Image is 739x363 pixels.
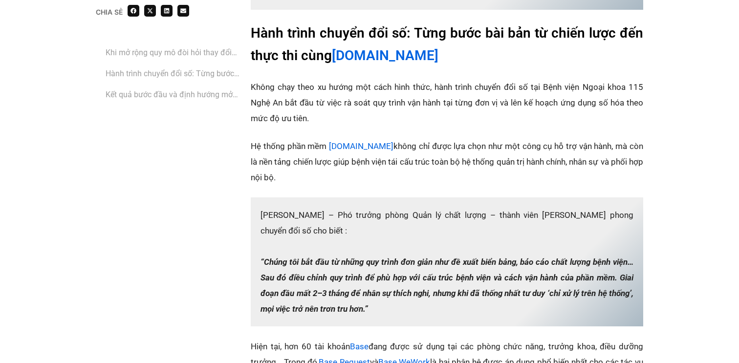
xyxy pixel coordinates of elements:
a: Base [350,342,369,351]
div: Share on x-twitter [144,5,156,17]
a: [DOMAIN_NAME] [332,47,438,64]
em: “Chúng tôi bắt đầu từ những quy trình đơn giản như đề xuất biển bảng, báo cáo chất lượng bệnh việ... [261,257,633,314]
a: ‏Kết quả bước đầu và định hướng mở rộng chuyển đổi số [106,88,241,101]
div: Chia sẻ [96,9,123,16]
a: [DOMAIN_NAME]‏‏ [329,141,393,151]
div: Share on email [177,5,189,17]
h2: ‏Hành trình chuyển đổi số: Từng bước bài bản từ chiến lược đến thực thi cùng [251,22,643,67]
div: Share on facebook [128,5,139,17]
p: ‏Không chạy theo xu hướng một cách hình thức, hành trình chuyển đổi số tại Bệnh viện Ngoại khoa 1... [251,79,643,126]
a: ‏Hành trình chuyển đổi số: Từng bước bài bản từ chiến lược đến thực thi cùng [DOMAIN_NAME] [106,67,241,80]
div: Share on linkedin [161,5,173,17]
p: ‏[PERSON_NAME] – Phó trưởng phòng Quản lý chất lượng – thành viên [PERSON_NAME] phong chuyển đổi ... [251,197,643,326]
a: Khi mở rộng quy mô đòi hỏi thay đổi cách vận hành [106,46,241,59]
p: Hệ thống phần mềm ‏‏ không chỉ được lựa chọn như một công cụ hỗ trợ vận hành, mà còn là nền tảng ... [251,138,643,185]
